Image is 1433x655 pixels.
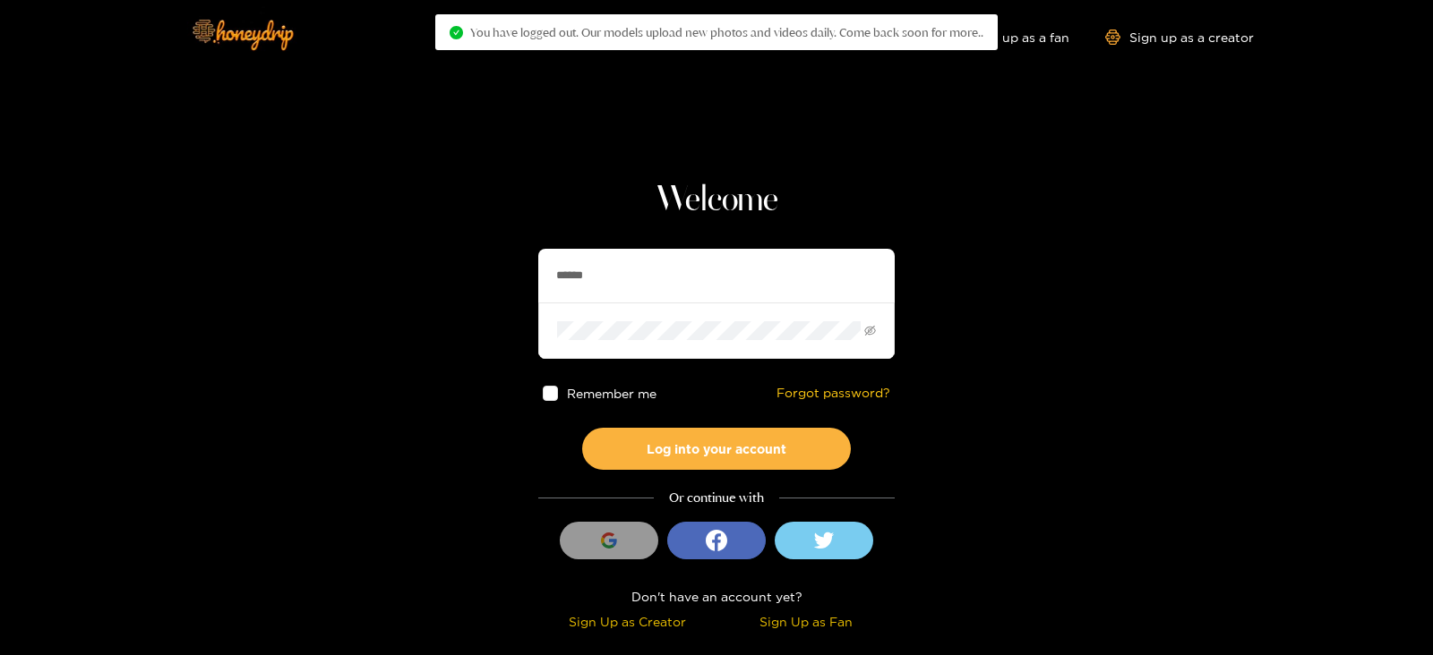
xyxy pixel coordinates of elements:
span: Remember me [567,387,656,400]
div: Sign Up as Creator [543,611,712,632]
span: check-circle [450,26,463,39]
a: Sign up as a fan [947,30,1069,45]
span: eye-invisible [864,325,876,336]
a: Sign up as a creator [1105,30,1254,45]
button: Log into your account [582,428,851,470]
span: You have logged out. Our models upload new photos and videos daily. Come back soon for more.. [470,25,983,39]
div: Sign Up as Fan [721,611,890,632]
div: Or continue with [538,488,895,508]
h1: Welcome [538,179,895,222]
a: Forgot password? [777,386,890,401]
div: Don't have an account yet? [538,586,895,607]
